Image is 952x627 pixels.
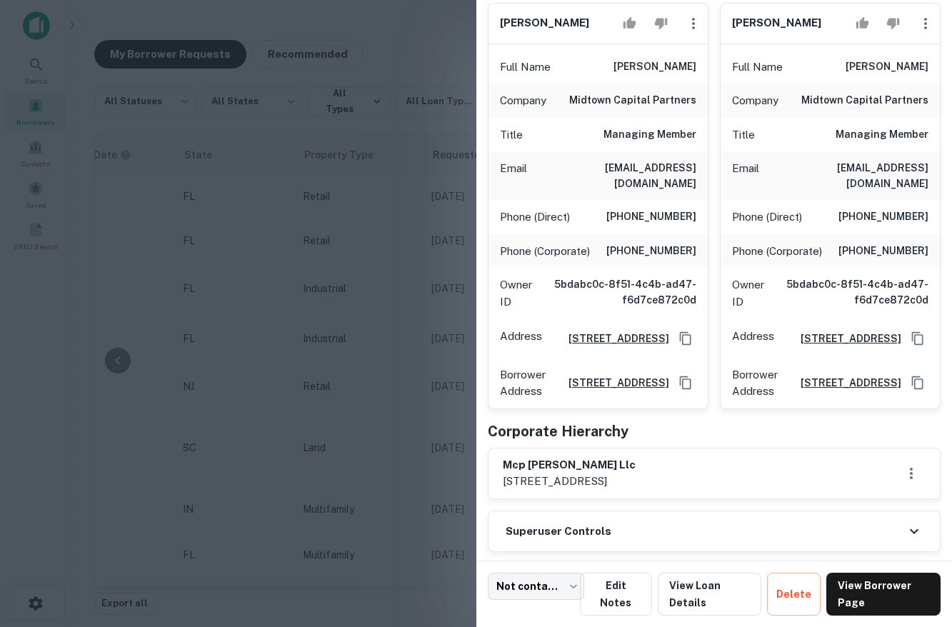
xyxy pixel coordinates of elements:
a: [STREET_ADDRESS] [557,331,669,346]
button: Accept [850,9,875,38]
p: Company [500,92,546,109]
button: Reject [648,9,673,38]
p: Address [500,328,542,349]
button: Delete [767,573,821,616]
h6: midtown capital partners [801,92,928,109]
a: View Borrower Page [826,573,941,616]
p: Title [500,126,523,144]
h5: Corporate Hierarchy [488,421,628,442]
p: Owner ID [500,276,533,310]
p: Title [732,126,755,144]
h6: [PERSON_NAME] [732,15,821,31]
p: Phone (Direct) [500,209,570,226]
h6: [EMAIL_ADDRESS][DOMAIN_NAME] [765,160,928,191]
h6: [PHONE_NUMBER] [838,209,928,226]
h6: 5bdabc0c-8f51-4c4b-ad47-f6d7ce872c0d [771,276,928,310]
button: Copy Address [907,372,928,393]
p: Phone (Corporate) [500,243,590,260]
h6: 5bdabc0c-8f51-4c4b-ad47-f6d7ce872c0d [539,276,696,310]
h6: Superuser Controls [506,523,611,540]
h6: Managing Member [836,126,928,144]
a: View Loan Details [658,573,761,616]
p: Owner ID [732,276,766,310]
h6: [PERSON_NAME] [846,59,928,76]
h6: [PERSON_NAME] [500,15,589,31]
p: Company [732,92,778,109]
button: Copy Address [675,372,696,393]
h6: [PHONE_NUMBER] [838,243,928,260]
button: Reject [881,9,906,38]
p: Phone (Direct) [732,209,802,226]
p: Borrower Address [732,366,783,400]
h6: [PHONE_NUMBER] [606,243,696,260]
h6: mcp [PERSON_NAME] llc [503,457,636,473]
p: Full Name [732,59,783,76]
h6: midtown capital partners [569,92,696,109]
iframe: Chat Widget [881,513,952,581]
h6: [EMAIL_ADDRESS][DOMAIN_NAME] [533,160,696,191]
h6: [PHONE_NUMBER] [606,209,696,226]
button: Accept [617,9,642,38]
p: Email [500,160,527,191]
h6: Managing Member [603,126,696,144]
a: [STREET_ADDRESS] [557,375,669,391]
div: Not contacted [488,573,584,600]
a: [STREET_ADDRESS] [789,331,901,346]
a: [STREET_ADDRESS] [789,375,901,391]
p: Full Name [500,59,551,76]
button: Edit Notes [580,573,652,616]
p: Email [732,160,759,191]
p: [STREET_ADDRESS] [503,473,636,490]
h6: [PERSON_NAME] [613,59,696,76]
p: Phone (Corporate) [732,243,822,260]
p: Borrower Address [500,366,551,400]
p: Address [732,328,774,349]
button: Copy Address [907,328,928,349]
button: Copy Address [675,328,696,349]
